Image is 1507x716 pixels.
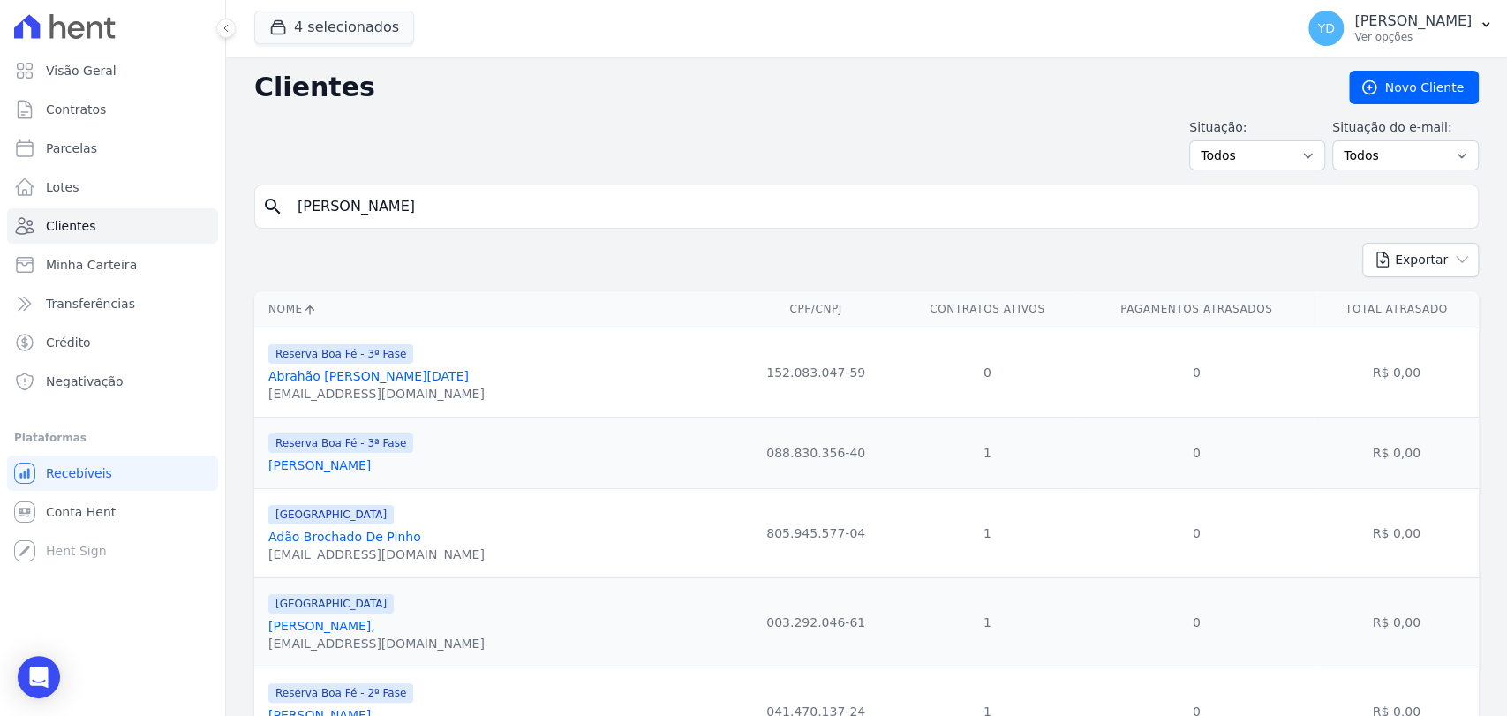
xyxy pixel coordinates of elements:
[1314,577,1479,667] td: R$ 0,00
[7,53,218,88] a: Visão Geral
[254,11,414,44] button: 4 selecionados
[1314,291,1479,328] th: Total Atrasado
[46,62,117,79] span: Visão Geral
[896,577,1079,667] td: 1
[18,656,60,698] div: Open Intercom Messenger
[1079,577,1314,667] td: 0
[46,217,95,235] span: Clientes
[1314,417,1479,488] td: R$ 0,00
[287,189,1471,224] input: Buscar por nome, CPF ou e-mail
[46,295,135,313] span: Transferências
[268,458,371,472] a: [PERSON_NAME]
[46,178,79,196] span: Lotes
[1079,291,1314,328] th: Pagamentos Atrasados
[268,546,485,563] div: [EMAIL_ADDRESS][DOMAIN_NAME]
[896,328,1079,417] td: 0
[1332,118,1479,137] label: Situação do e-mail:
[736,328,896,417] td: 152.083.047-59
[7,494,218,530] a: Conta Hent
[1314,488,1479,577] td: R$ 0,00
[1354,12,1472,30] p: [PERSON_NAME]
[268,505,394,524] span: [GEOGRAPHIC_DATA]
[1294,4,1507,53] button: YD [PERSON_NAME] Ver opções
[7,364,218,399] a: Negativação
[1362,243,1479,277] button: Exportar
[1354,30,1472,44] p: Ver opções
[896,291,1079,328] th: Contratos Ativos
[7,170,218,205] a: Lotes
[268,369,469,383] a: Abrahão [PERSON_NAME][DATE]
[7,131,218,166] a: Parcelas
[268,619,375,633] a: [PERSON_NAME],
[736,417,896,488] td: 088.830.356-40
[7,92,218,127] a: Contratos
[254,291,736,328] th: Nome
[14,427,211,448] div: Plataformas
[268,530,421,544] a: Adão Brochado De Pinho
[1314,328,1479,417] td: R$ 0,00
[7,325,218,360] a: Crédito
[736,291,896,328] th: CPF/CNPJ
[254,72,1321,103] h2: Clientes
[7,456,218,491] a: Recebíveis
[46,256,137,274] span: Minha Carteira
[736,488,896,577] td: 805.945.577-04
[46,101,106,118] span: Contratos
[1079,417,1314,488] td: 0
[896,417,1079,488] td: 1
[268,635,485,652] div: [EMAIL_ADDRESS][DOMAIN_NAME]
[268,344,413,364] span: Reserva Boa Fé - 3ª Fase
[1189,118,1325,137] label: Situação:
[268,385,485,403] div: [EMAIL_ADDRESS][DOMAIN_NAME]
[268,433,413,453] span: Reserva Boa Fé - 3ª Fase
[1317,22,1334,34] span: YD
[896,488,1079,577] td: 1
[46,139,97,157] span: Parcelas
[262,196,283,217] i: search
[1079,488,1314,577] td: 0
[46,464,112,482] span: Recebíveis
[1079,328,1314,417] td: 0
[46,373,124,390] span: Negativação
[1349,71,1479,104] a: Novo Cliente
[46,503,116,521] span: Conta Hent
[46,334,91,351] span: Crédito
[268,683,413,703] span: Reserva Boa Fé - 2ª Fase
[7,247,218,283] a: Minha Carteira
[268,594,394,614] span: [GEOGRAPHIC_DATA]
[736,577,896,667] td: 003.292.046-61
[7,286,218,321] a: Transferências
[7,208,218,244] a: Clientes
